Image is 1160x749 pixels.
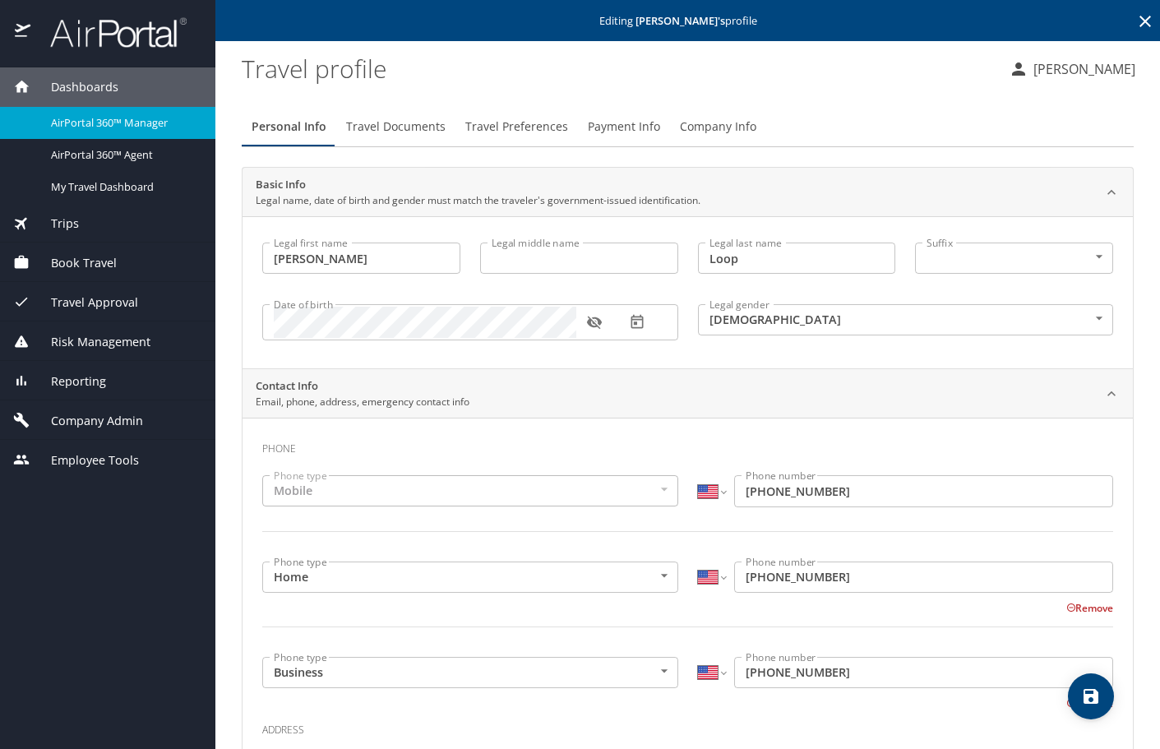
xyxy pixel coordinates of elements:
[30,215,79,233] span: Trips
[30,254,117,272] span: Book Travel
[1066,601,1113,615] button: Remove
[243,168,1133,217] div: Basic InfoLegal name, date of birth and gender must match the traveler's government-issued identi...
[1002,54,1142,84] button: [PERSON_NAME]
[1028,59,1135,79] p: [PERSON_NAME]
[30,451,139,469] span: Employee Tools
[262,657,678,688] div: Business
[256,395,469,409] p: Email, phone, address, emergency contact info
[262,431,1113,459] h3: Phone
[588,117,660,137] span: Payment Info
[32,16,187,49] img: airportal-logo.png
[51,147,196,163] span: AirPortal 360™ Agent
[262,475,678,506] div: Mobile
[30,333,150,351] span: Risk Management
[635,13,725,28] strong: [PERSON_NAME] 's
[30,78,118,96] span: Dashboards
[30,372,106,391] span: Reporting
[346,117,446,137] span: Travel Documents
[915,243,1113,274] div: ​
[30,412,143,430] span: Company Admin
[220,16,1155,26] p: Editing profile
[465,117,568,137] span: Travel Preferences
[242,107,1134,146] div: Profile
[256,193,700,208] p: Legal name, date of birth and gender must match the traveler's government-issued identification.
[30,294,138,312] span: Travel Approval
[698,304,1114,335] div: [DEMOGRAPHIC_DATA]
[51,179,196,195] span: My Travel Dashboard
[680,117,756,137] span: Company Info
[51,115,196,131] span: AirPortal 360™ Manager
[15,16,32,49] img: icon-airportal.png
[262,712,1113,740] h3: Address
[243,216,1133,368] div: Basic InfoLegal name, date of birth and gender must match the traveler's government-issued identi...
[1066,696,1113,710] button: Remove
[252,117,326,137] span: Personal Info
[256,378,469,395] h2: Contact Info
[256,177,700,193] h2: Basic Info
[242,43,996,94] h1: Travel profile
[1068,673,1114,719] button: save
[243,369,1133,418] div: Contact InfoEmail, phone, address, emergency contact info
[262,562,678,593] div: Home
